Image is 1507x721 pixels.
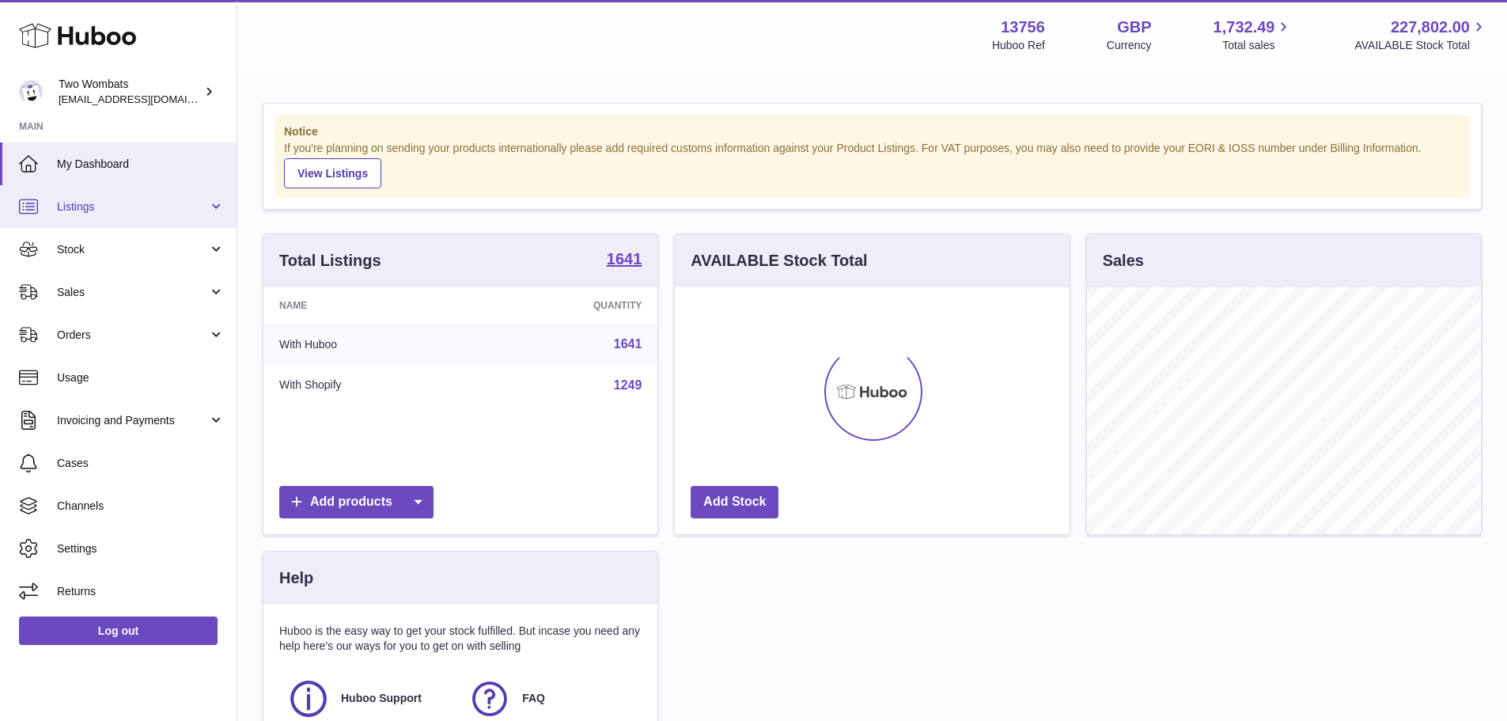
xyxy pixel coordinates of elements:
div: Currency [1107,38,1152,53]
img: internalAdmin-13756@internal.huboo.com [19,80,43,104]
span: Usage [57,370,225,385]
strong: GBP [1117,17,1151,38]
span: Invoicing and Payments [57,413,208,428]
a: 1249 [614,378,642,392]
div: If you're planning on sending your products internationally please add required customs informati... [284,141,1460,188]
td: With Huboo [263,324,476,365]
span: FAQ [522,691,545,706]
span: My Dashboard [57,157,225,172]
a: View Listings [284,158,381,188]
a: 227,802.00 AVAILABLE Stock Total [1354,17,1488,53]
span: Returns [57,584,225,599]
span: Channels [57,499,225,514]
span: Sales [57,285,208,300]
div: Huboo Ref [992,38,1045,53]
a: FAQ [468,677,634,720]
div: Two Wombats [59,77,201,107]
a: Add Stock [691,486,778,518]
h3: AVAILABLE Stock Total [691,250,867,271]
h3: Help [279,567,313,589]
span: 1,732.49 [1214,17,1275,38]
th: Name [263,287,476,324]
a: 1641 [614,337,642,351]
h3: Total Listings [279,250,381,271]
span: Orders [57,328,208,343]
span: Listings [57,199,208,214]
span: AVAILABLE Stock Total [1354,38,1488,53]
span: Cases [57,456,225,471]
a: 1,732.49 Total sales [1214,17,1293,53]
strong: 13756 [1001,17,1045,38]
span: Huboo Support [341,691,422,706]
a: 1641 [607,251,642,270]
a: Add products [279,486,434,518]
span: [EMAIL_ADDRESS][DOMAIN_NAME] [59,93,233,105]
strong: 1641 [607,251,642,267]
strong: Notice [284,124,1460,139]
span: Stock [57,242,208,257]
a: Huboo Support [287,677,452,720]
a: Log out [19,617,218,645]
td: With Shopify [263,365,476,406]
th: Quantity [476,287,658,324]
span: Settings [57,541,225,556]
span: 227,802.00 [1391,17,1470,38]
h3: Sales [1103,250,1144,271]
p: Huboo is the easy way to get your stock fulfilled. But incase you need any help here's our ways f... [279,624,642,654]
span: Total sales [1222,38,1293,53]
